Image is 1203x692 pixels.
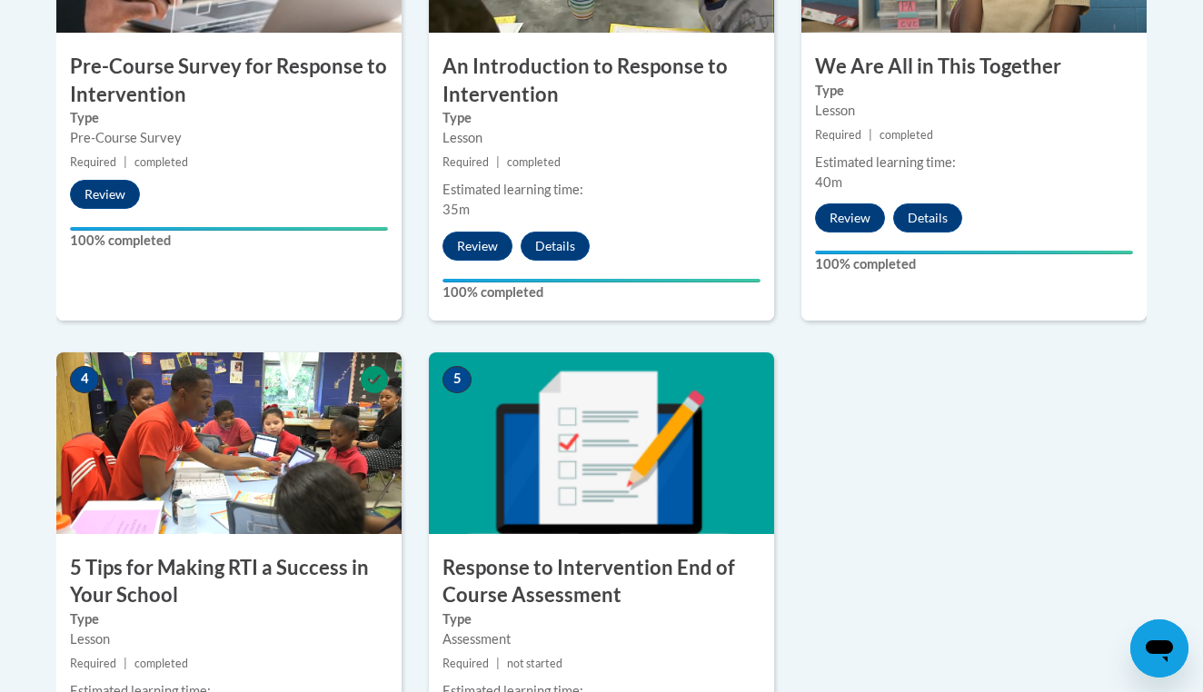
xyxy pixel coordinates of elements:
[815,174,842,190] span: 40m
[442,128,761,148] div: Lesson
[124,155,127,169] span: |
[70,227,388,231] div: Your progress
[801,53,1147,81] h3: We Are All in This Together
[70,609,388,629] label: Type
[815,128,861,142] span: Required
[70,128,388,148] div: Pre-Course Survey
[70,155,116,169] span: Required
[429,53,774,109] h3: An Introduction to Response to Intervention
[442,609,761,629] label: Type
[124,657,127,670] span: |
[429,554,774,610] h3: Response to Intervention End of Course Assessment
[70,366,99,393] span: 4
[815,251,1133,254] div: Your progress
[815,254,1133,274] label: 100% completed
[442,232,512,261] button: Review
[442,155,489,169] span: Required
[56,53,402,109] h3: Pre-Course Survey for Response to Intervention
[70,629,388,649] div: Lesson
[70,231,388,251] label: 100% completed
[442,279,761,282] div: Your progress
[815,81,1133,101] label: Type
[442,657,489,670] span: Required
[56,352,402,534] img: Course Image
[134,657,188,670] span: completed
[429,352,774,534] img: Course Image
[496,155,500,169] span: |
[442,366,472,393] span: 5
[70,180,140,209] button: Review
[442,202,470,217] span: 35m
[1130,619,1188,677] iframe: Button to launch messaging window
[893,203,962,232] button: Details
[869,128,872,142] span: |
[134,155,188,169] span: completed
[496,657,500,670] span: |
[442,282,761,302] label: 100% completed
[880,128,933,142] span: completed
[442,629,761,649] div: Assessment
[70,108,388,128] label: Type
[507,155,561,169] span: completed
[442,180,761,200] div: Estimated learning time:
[815,203,885,232] button: Review
[442,108,761,128] label: Type
[507,657,562,670] span: not started
[56,554,402,610] h3: 5 Tips for Making RTI a Success in Your School
[70,657,116,670] span: Required
[815,153,1133,173] div: Estimated learning time:
[815,101,1133,121] div: Lesson
[521,232,590,261] button: Details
